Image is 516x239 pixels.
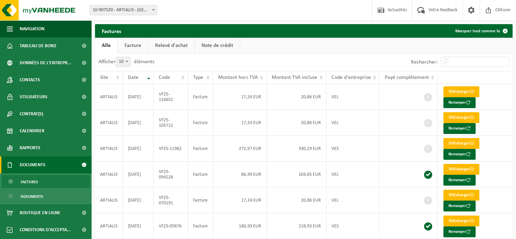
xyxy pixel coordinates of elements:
td: 218,93 EUR [267,213,326,239]
span: Navigation [20,20,44,37]
td: [DATE] [123,187,154,213]
td: 86,49 EUR [213,161,267,187]
span: Site [100,75,108,80]
span: 10 [116,57,130,67]
span: Code d'entreprise [331,75,371,80]
td: Facture [188,161,213,187]
button: Renvoyer [443,175,476,186]
td: [DATE] [123,136,154,161]
td: Facture [188,110,213,136]
span: Conditions d'accepta... [20,221,71,238]
span: Documents [21,190,43,203]
a: Télécharger [443,216,479,226]
td: VES [326,136,380,161]
td: VEL [326,161,380,187]
span: Contrat(s) [20,105,43,122]
span: 10-907520 - ARTIALIS - LIÈGE [90,5,157,15]
h2: Factures [95,24,128,37]
td: ARTIALIS [95,110,123,136]
a: Télécharger [443,112,479,123]
button: Renvoyer [443,226,476,237]
button: Renvoyer [443,149,476,160]
label: Rechercher: [411,59,438,65]
td: Facture [188,84,213,110]
td: ARTIALIS [95,213,123,239]
button: Renvoyer [443,123,476,134]
td: 17,24 EUR [213,110,267,136]
td: VF25-070191 [154,187,188,213]
td: 20,86 EUR [267,84,326,110]
span: Montant TVA incluse [272,75,317,80]
span: Utilisateurs [20,88,47,105]
td: VF25-11962 [154,136,188,161]
span: Tableau de bord [20,37,56,54]
td: VF25-116652 [154,84,188,110]
td: 17,24 EUR [213,187,267,213]
a: Documents [2,190,90,203]
a: Télécharger [443,86,479,97]
td: VES [326,213,380,239]
a: Télécharger [443,190,479,201]
span: Boutique en ligne [20,204,60,221]
td: 104,65 EUR [267,161,326,187]
td: ARTIALIS [95,161,123,187]
button: Marquer tout comme lu [450,24,512,38]
td: 330,29 EUR [267,136,326,161]
a: Factures [2,175,90,188]
td: VF25-05876 [154,213,188,239]
td: 272,97 EUR [213,136,267,161]
a: Relevé d'achat [148,38,194,53]
td: [DATE] [123,110,154,136]
a: Télécharger [443,164,479,175]
td: Facture [188,136,213,161]
td: VEL [326,84,380,110]
a: Télécharger [443,138,479,149]
td: Facture [188,213,213,239]
span: Code [159,75,170,80]
span: Documents [20,156,45,173]
span: Contacts [20,71,40,88]
button: Renvoyer [443,97,476,108]
td: 20,86 EUR [267,187,326,213]
span: Montant hors TVA [218,75,258,80]
span: Rapports [20,139,40,156]
td: 17,24 EUR [213,84,267,110]
a: Alle [95,38,117,53]
td: ARTIALIS [95,187,123,213]
td: VEL [326,187,380,213]
td: VEL [326,110,380,136]
span: Type [193,75,203,80]
span: Factures [21,175,38,188]
span: Données de l'entrepr... [20,54,72,71]
td: ARTIALIS [95,84,123,110]
label: Afficher éléments [98,59,154,65]
span: Payé complètement [385,75,429,80]
td: VF25-105712 [154,110,188,136]
button: Renvoyer [443,201,476,211]
td: ARTIALIS [95,136,123,161]
td: [DATE] [123,213,154,239]
td: Facture [188,187,213,213]
td: 20,86 EUR [267,110,326,136]
span: 10 [116,57,131,67]
span: Calendrier [20,122,44,139]
a: Note de crédit [195,38,240,53]
td: VF25-094228 [154,161,188,187]
span: Date [128,75,138,80]
td: [DATE] [123,84,154,110]
td: 180,93 EUR [213,213,267,239]
a: Facture [118,38,148,53]
td: [DATE] [123,161,154,187]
